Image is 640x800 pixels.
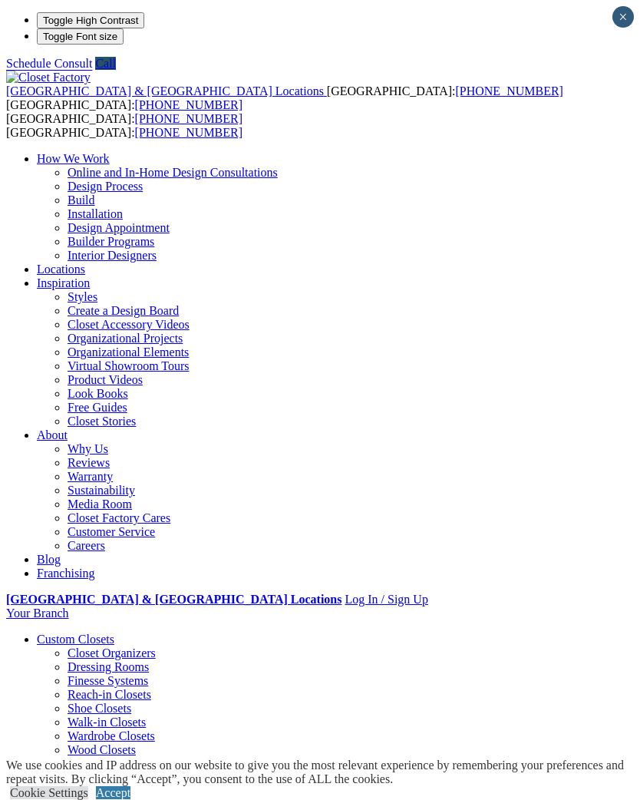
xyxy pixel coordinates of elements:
[68,373,143,386] a: Product Videos
[68,332,183,345] a: Organizational Projects
[37,553,61,566] a: Blog
[68,525,155,538] a: Customer Service
[68,511,170,524] a: Closet Factory Cares
[6,84,327,98] a: [GEOGRAPHIC_DATA] & [GEOGRAPHIC_DATA] Locations
[68,180,143,193] a: Design Process
[6,607,68,620] a: Your Branch
[68,249,157,262] a: Interior Designers
[68,743,136,756] a: Wood Closets
[68,484,135,497] a: Sustainability
[68,193,95,207] a: Build
[68,318,190,331] a: Closet Accessory Videos
[68,539,105,552] a: Careers
[68,304,179,317] a: Create a Design Board
[6,84,563,111] span: [GEOGRAPHIC_DATA]: [GEOGRAPHIC_DATA]:
[43,15,138,26] span: Toggle High Contrast
[37,633,114,646] a: Custom Closets
[612,6,634,28] button: Close
[68,729,155,742] a: Wardrobe Closets
[6,57,92,70] a: Schedule Consult
[68,660,149,673] a: Dressing Rooms
[135,98,242,111] a: [PHONE_NUMBER]
[95,57,116,70] a: Call
[68,646,156,660] a: Closet Organizers
[68,221,170,234] a: Design Appointment
[68,470,113,483] a: Warranty
[345,593,427,606] a: Log In / Sign Up
[37,12,144,28] button: Toggle High Contrast
[6,759,640,786] div: We use cookies and IP address on our website to give you the most relevant experience by remember...
[37,757,101,770] a: Home Office
[68,401,127,414] a: Free Guides
[6,112,242,139] span: [GEOGRAPHIC_DATA]: [GEOGRAPHIC_DATA]:
[68,716,146,729] a: Walk-in Closets
[455,84,562,98] a: [PHONE_NUMBER]
[37,276,90,289] a: Inspiration
[68,456,110,469] a: Reviews
[37,428,68,441] a: About
[37,152,110,165] a: How We Work
[96,786,130,799] a: Accept
[37,567,95,580] a: Franchising
[10,786,88,799] a: Cookie Settings
[68,688,151,701] a: Reach-in Closets
[68,498,132,511] a: Media Room
[43,31,117,42] span: Toggle Font size
[6,84,324,98] span: [GEOGRAPHIC_DATA] & [GEOGRAPHIC_DATA] Locations
[68,207,123,220] a: Installation
[37,28,124,45] button: Toggle Font size
[68,359,190,372] a: Virtual Showroom Tours
[68,674,148,687] a: Finesse Systems
[68,415,136,428] a: Closet Stories
[68,235,154,248] a: Builder Programs
[68,442,108,455] a: Why Us
[135,126,242,139] a: [PHONE_NUMBER]
[37,263,85,276] a: Locations
[135,112,242,125] a: [PHONE_NUMBER]
[68,387,128,400] a: Look Books
[68,345,189,359] a: Organizational Elements
[68,166,278,179] a: Online and In-Home Design Consultations
[6,71,91,84] img: Closet Factory
[68,290,97,303] a: Styles
[68,702,131,715] a: Shoe Closets
[6,593,341,606] a: [GEOGRAPHIC_DATA] & [GEOGRAPHIC_DATA] Locations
